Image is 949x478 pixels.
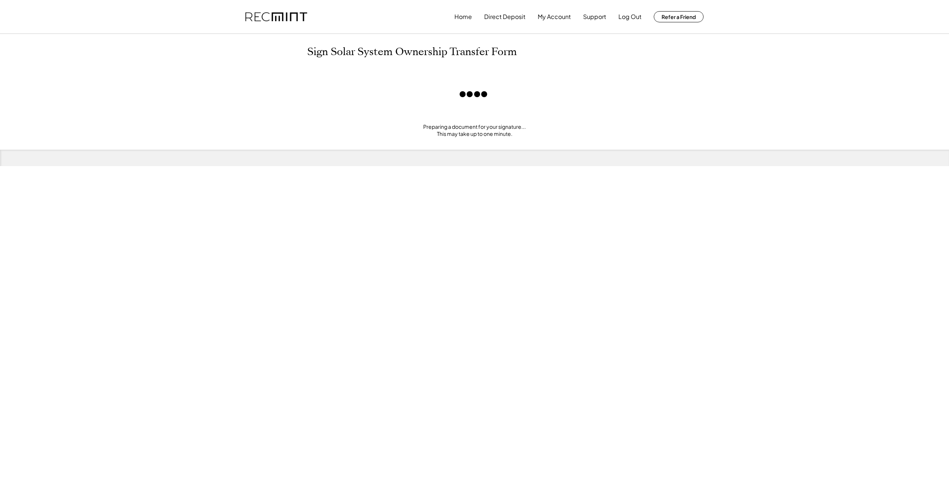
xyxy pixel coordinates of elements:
button: Support [583,9,606,24]
button: My Account [538,9,571,24]
h2: Sign Solar System Ownership Transfer Form [307,46,517,58]
button: Direct Deposit [484,9,525,24]
div: Preparing a document for your signature... This may take up to one minute. [307,123,642,138]
img: recmint-logotype%403x.png [245,12,307,22]
button: Log Out [618,9,641,24]
button: Home [454,9,472,24]
button: Refer a Friend [654,11,704,22]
